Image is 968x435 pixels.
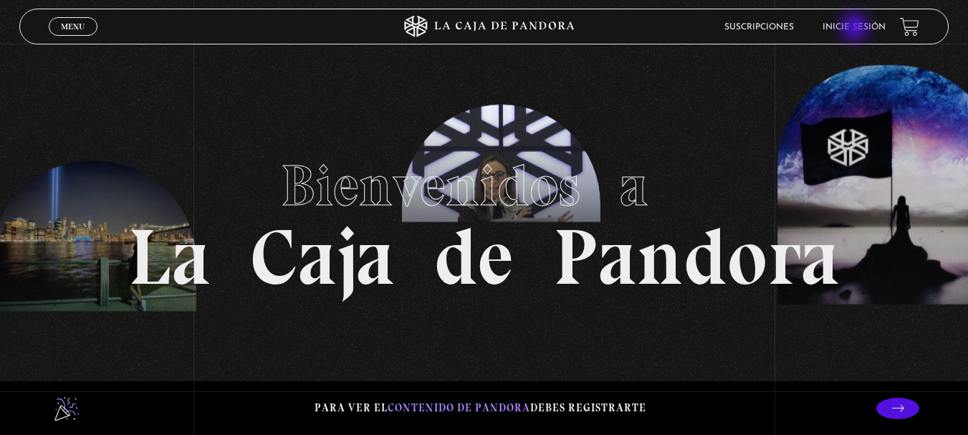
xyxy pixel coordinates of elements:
[388,401,530,414] span: contenido de Pandora
[281,151,688,220] span: Bienvenidos a
[724,23,794,32] a: Suscripciones
[900,17,919,37] a: View your shopping cart
[128,139,840,297] h1: La Caja de Pandora
[56,34,90,44] span: Cerrar
[315,398,646,418] p: Para ver el debes registrarte
[61,22,85,31] span: Menu
[823,23,886,32] a: Inicie sesión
